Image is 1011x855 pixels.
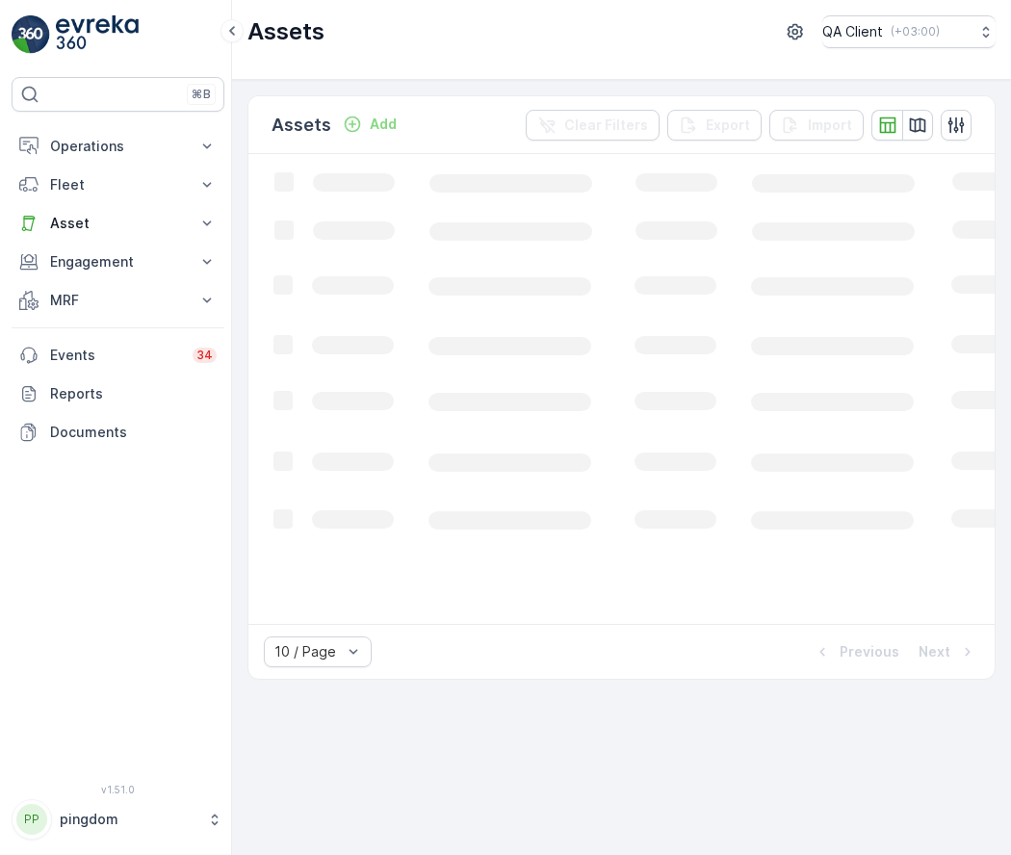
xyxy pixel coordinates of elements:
[50,346,181,365] p: Events
[50,423,217,442] p: Documents
[50,175,186,194] p: Fleet
[12,799,224,840] button: PPpingdom
[50,252,186,272] p: Engagement
[822,15,996,48] button: QA Client(+03:00)
[706,116,750,135] p: Export
[12,243,224,281] button: Engagement
[12,336,224,375] a: Events34
[891,24,940,39] p: ( +03:00 )
[12,375,224,413] a: Reports
[822,22,883,41] p: QA Client
[370,115,397,134] p: Add
[840,642,899,661] p: Previous
[60,810,197,829] p: pingdom
[811,640,901,663] button: Previous
[50,291,186,310] p: MRF
[56,15,139,54] img: logo_light-DOdMpM7g.png
[50,137,186,156] p: Operations
[667,110,762,141] button: Export
[919,642,950,661] p: Next
[192,87,211,102] p: ⌘B
[12,204,224,243] button: Asset
[12,127,224,166] button: Operations
[272,112,331,139] p: Assets
[12,281,224,320] button: MRF
[335,113,404,136] button: Add
[564,116,648,135] p: Clear Filters
[769,110,864,141] button: Import
[917,640,979,663] button: Next
[12,15,50,54] img: logo
[526,110,660,141] button: Clear Filters
[12,413,224,452] a: Documents
[50,384,217,403] p: Reports
[50,214,186,233] p: Asset
[12,784,224,795] span: v 1.51.0
[808,116,852,135] p: Import
[196,348,213,363] p: 34
[12,166,224,204] button: Fleet
[16,804,47,835] div: PP
[247,16,324,47] p: Assets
